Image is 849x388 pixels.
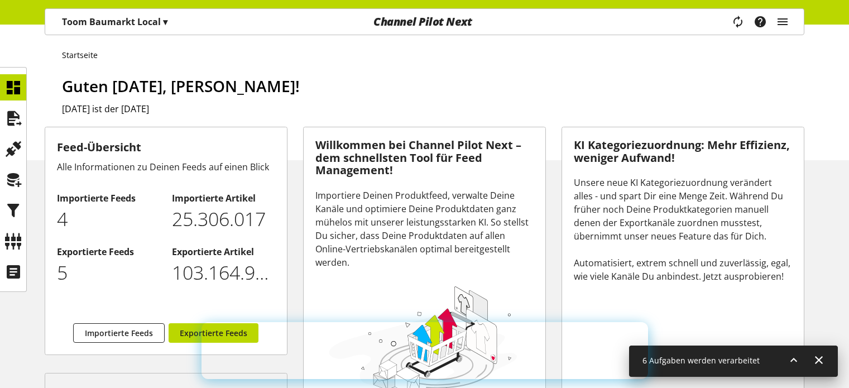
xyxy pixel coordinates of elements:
[180,327,247,339] span: Exportierte Feeds
[202,322,648,379] iframe: Intercom live chat Banner
[57,205,160,233] p: 4
[62,15,167,28] p: Toom Baumarkt Local
[574,139,792,164] h3: KI Kategoriezuordnung: Mehr Effizienz, weniger Aufwand!
[315,189,534,269] div: Importiere Deinen Produktfeed, verwalte Deine Kanäle und optimiere Deine Produktdaten ganz mühelo...
[57,139,275,156] h3: Feed-Übersicht
[57,258,160,287] p: 5
[574,176,792,283] div: Unsere neue KI Kategoriezuordnung verändert alles - und spart Dir eine Menge Zeit. Während Du frü...
[57,191,160,205] h2: Importierte Feeds
[172,205,275,233] p: 25306017
[163,16,167,28] span: ▾
[85,327,153,339] span: Importierte Feeds
[57,160,275,174] div: Alle Informationen zu Deinen Feeds auf einen Blick
[642,355,760,366] span: 6 Aufgaben werden verarbeitet
[73,323,165,343] a: Importierte Feeds
[57,245,160,258] h2: Exportierte Feeds
[62,75,300,97] span: Guten [DATE], [PERSON_NAME]!
[62,102,804,116] h2: [DATE] ist der [DATE]
[45,8,804,35] nav: main navigation
[315,139,534,177] h3: Willkommen bei Channel Pilot Next – dem schnellsten Tool für Feed Management!
[172,245,275,258] h2: Exportierte Artikel
[172,258,275,287] p: 103164920
[172,191,275,205] h2: Importierte Artikel
[169,323,258,343] a: Exportierte Feeds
